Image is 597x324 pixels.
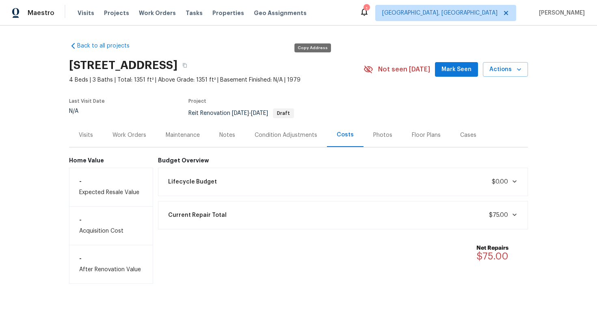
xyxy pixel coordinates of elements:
span: Last Visit Date [69,99,105,104]
h6: Home Value [69,157,153,164]
div: Cases [460,131,476,139]
h2: [STREET_ADDRESS] [69,61,177,69]
span: - [232,110,268,116]
div: Maintenance [166,131,200,139]
a: Back to all projects [69,42,147,50]
h6: - [79,216,143,223]
button: Mark Seen [435,62,478,77]
span: [GEOGRAPHIC_DATA], [GEOGRAPHIC_DATA] [382,9,497,17]
span: [PERSON_NAME] [536,9,585,17]
div: Acquisition Cost [69,207,153,245]
h6: Budget Overview [158,157,528,164]
div: Expected Resale Value [69,168,153,207]
span: Tasks [186,10,203,16]
span: Project [188,99,206,104]
span: Not seen [DATE] [378,65,430,73]
div: After Renovation Value [69,245,153,284]
span: [DATE] [251,110,268,116]
span: Properties [212,9,244,17]
div: Notes [219,131,235,139]
span: Visits [78,9,94,17]
div: Visits [79,131,93,139]
div: 1 [363,5,369,13]
span: Maestro [28,9,54,17]
span: Geo Assignments [254,9,307,17]
span: Mark Seen [441,65,472,75]
span: $75.00 [489,212,508,218]
span: $75.00 [476,251,508,261]
span: [DATE] [232,110,249,116]
span: Work Orders [139,9,176,17]
div: N/A [69,108,105,114]
div: Photos [373,131,392,139]
span: Current Repair Total [168,211,227,219]
h6: - [79,178,143,184]
span: Reit Renovation [188,110,294,116]
div: Costs [337,131,354,139]
div: Work Orders [112,131,146,139]
button: Actions [483,62,528,77]
span: $0.00 [492,179,508,185]
b: Net Repairs [476,244,508,252]
span: Draft [274,111,293,116]
span: 4 Beds | 3 Baths | Total: 1351 ft² | Above Grade: 1351 ft² | Basement Finished: N/A | 1979 [69,76,363,84]
span: Projects [104,9,129,17]
div: Floor Plans [412,131,441,139]
span: Lifecycle Budget [168,178,217,186]
h6: - [79,255,143,261]
div: Condition Adjustments [255,131,317,139]
span: Actions [489,65,521,75]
